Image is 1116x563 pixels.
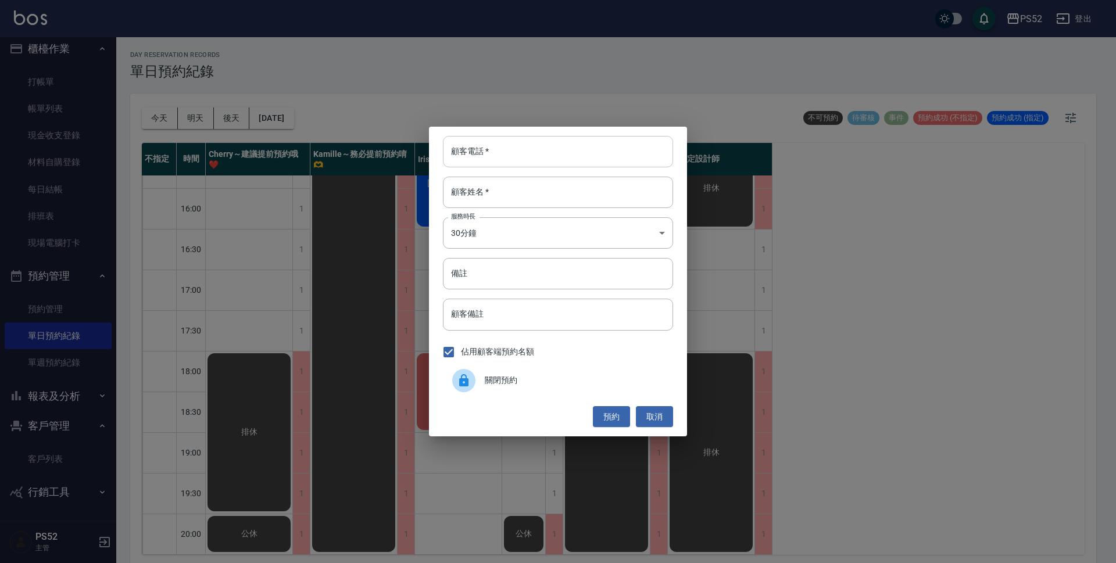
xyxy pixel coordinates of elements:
[485,374,664,386] span: 關閉預約
[636,406,673,428] button: 取消
[443,364,673,397] div: 關閉預約
[443,217,673,249] div: 30分鐘
[451,212,475,221] label: 服務時長
[461,346,534,358] span: 佔用顧客端預約名額
[593,406,630,428] button: 預約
